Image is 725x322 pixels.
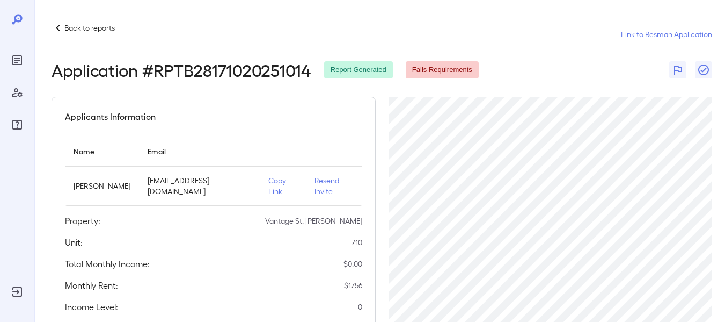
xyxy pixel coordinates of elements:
span: Fails Requirements [406,65,479,75]
p: Vantage St. [PERSON_NAME] [265,216,362,226]
p: Back to reports [64,23,115,33]
a: Link to Resman Application [621,29,712,40]
h5: Unit: [65,236,83,249]
p: $ 0.00 [343,259,362,269]
p: [PERSON_NAME] [74,181,130,191]
div: Manage Users [9,84,26,101]
h5: Total Monthly Income: [65,257,150,270]
p: Resend Invite [314,175,354,197]
h5: Applicants Information [65,110,156,123]
p: [EMAIL_ADDRESS][DOMAIN_NAME] [148,175,251,197]
p: 710 [351,237,362,248]
div: FAQ [9,116,26,133]
button: Flag Report [669,61,686,78]
p: 0 [358,302,362,312]
div: Log Out [9,283,26,300]
button: Close Report [695,61,712,78]
h5: Income Level: [65,300,118,313]
h2: Application # RPTB28171020251014 [52,60,311,80]
h5: Monthly Rent: [65,279,118,292]
th: Email [139,136,260,167]
p: $ 1756 [344,280,362,291]
p: Copy Link [268,175,297,197]
th: Name [65,136,139,167]
div: Reports [9,52,26,69]
table: simple table [65,136,362,206]
span: Report Generated [324,65,393,75]
h5: Property: [65,214,100,227]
